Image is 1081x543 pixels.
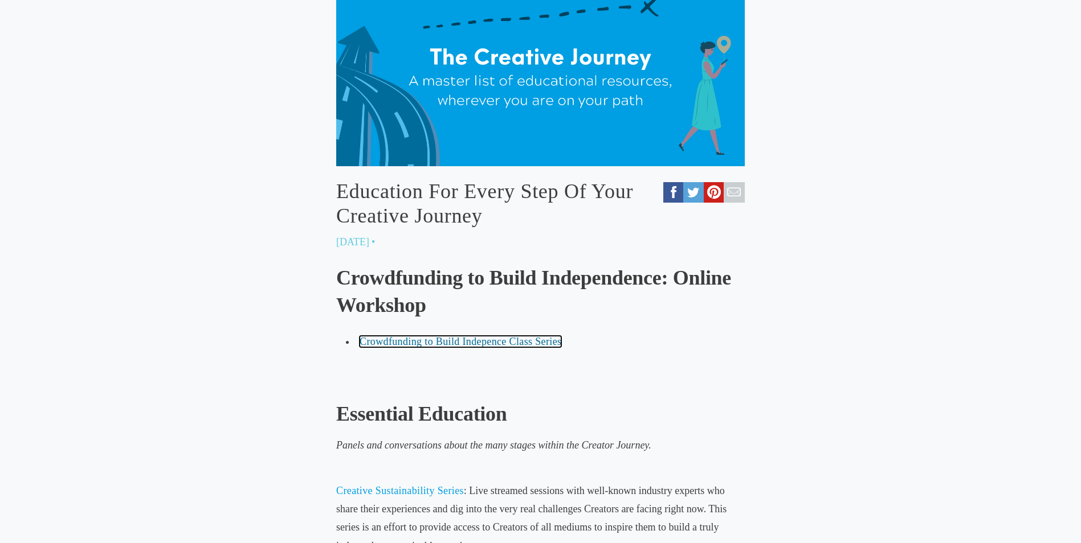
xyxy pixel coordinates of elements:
[360,336,561,347] a: Crowdfunding to Build Indepence Class Series
[336,439,651,451] span: Panels and conversations about the many stages within the Creator Journey.
[336,179,745,228] a: Education For Every Step Of Your Creative Journey
[336,233,369,251] p: [DATE]
[336,402,507,425] b: Essential Education
[372,233,375,251] p: •
[336,266,731,316] b: Crowdfunding to Build Independence: Online Workshop
[336,485,464,496] a: Creative Sustainability Series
